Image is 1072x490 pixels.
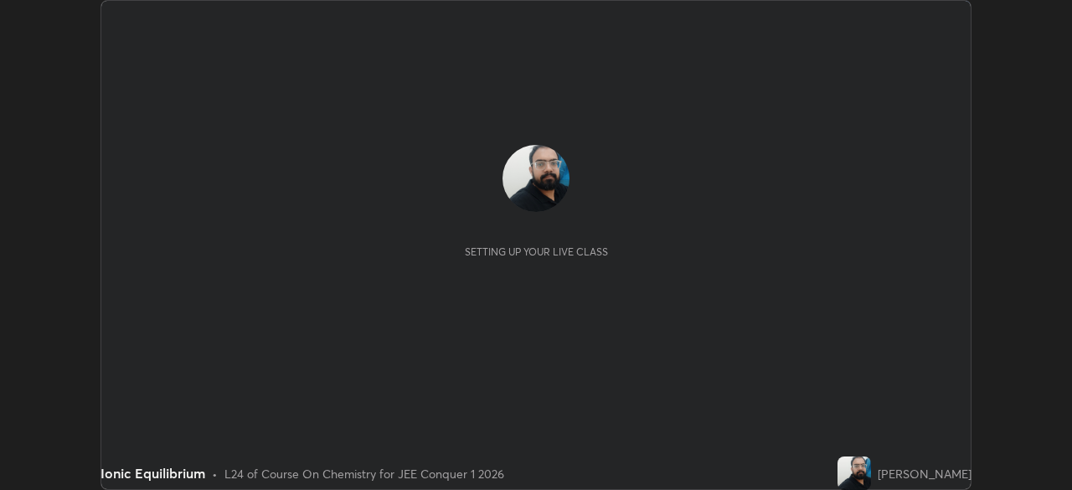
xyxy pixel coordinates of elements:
div: [PERSON_NAME] [878,465,971,482]
img: 43ce2ccaa3f94e769f93b6c8490396b9.jpg [502,145,569,212]
img: 43ce2ccaa3f94e769f93b6c8490396b9.jpg [837,456,871,490]
div: • [212,465,218,482]
div: L24 of Course On Chemistry for JEE Conquer 1 2026 [224,465,504,482]
div: Ionic Equilibrium [100,463,205,483]
div: Setting up your live class [465,245,608,258]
